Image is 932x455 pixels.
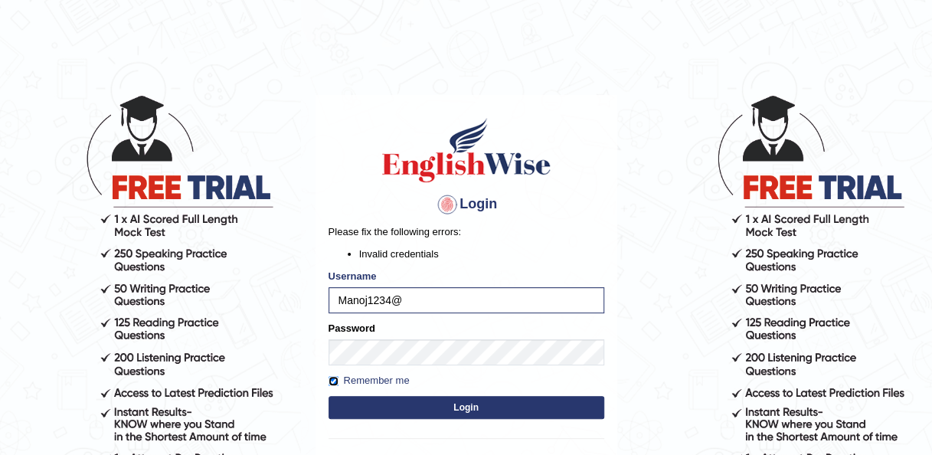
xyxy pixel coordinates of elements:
[379,116,554,185] img: Logo of English Wise sign in for intelligent practice with AI
[329,376,338,386] input: Remember me
[329,224,604,239] p: Please fix the following errors:
[329,396,604,419] button: Login
[329,373,410,388] label: Remember me
[329,192,604,217] h4: Login
[329,321,375,336] label: Password
[359,247,604,261] li: Invalid credentials
[329,269,377,283] label: Username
